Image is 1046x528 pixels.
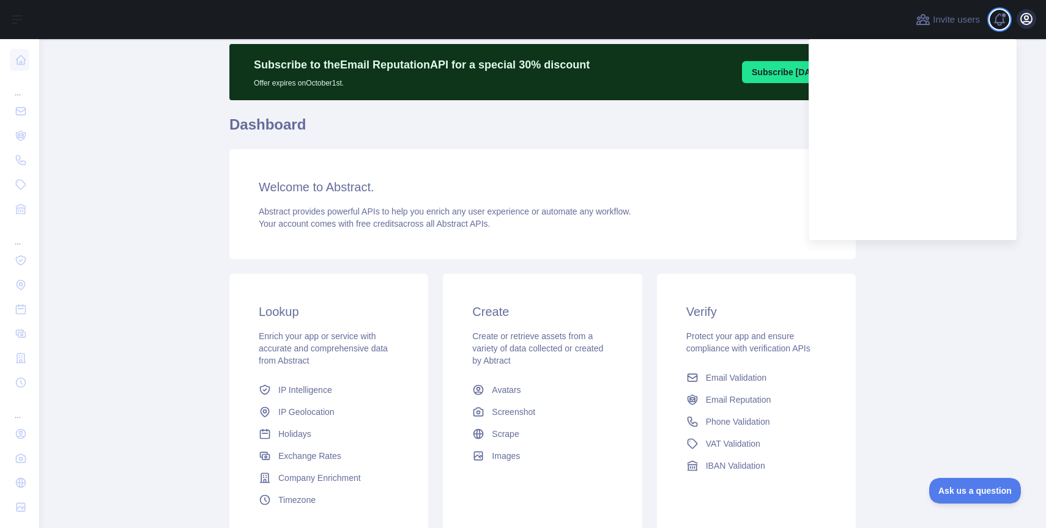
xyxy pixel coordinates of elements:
[278,406,335,418] span: IP Geolocation
[254,379,404,401] a: IP Intelligence
[492,406,535,418] span: Screenshot
[929,478,1022,504] iframe: Toggle Customer Support
[706,394,771,406] span: Email Reputation
[278,428,311,440] span: Holidays
[254,467,404,489] a: Company Enrichment
[278,450,341,462] span: Exchange Rates
[278,384,332,396] span: IP Intelligence
[681,455,831,477] a: IBAN Validation
[686,303,826,320] h3: Verify
[229,115,856,144] h1: Dashboard
[10,222,29,247] div: ...
[254,489,404,511] a: Timezone
[467,379,617,401] a: Avatars
[933,13,980,27] span: Invite users
[742,61,834,83] button: Subscribe [DATE]
[706,416,770,428] span: Phone Validation
[681,433,831,455] a: VAT Validation
[492,428,519,440] span: Scrape
[706,372,766,384] span: Email Validation
[356,219,398,229] span: free credits
[492,450,520,462] span: Images
[467,401,617,423] a: Screenshot
[278,472,361,484] span: Company Enrichment
[686,331,810,353] span: Protect your app and ensure compliance with verification APIs
[254,401,404,423] a: IP Geolocation
[278,494,316,506] span: Timezone
[472,303,612,320] h3: Create
[467,423,617,445] a: Scrape
[706,460,765,472] span: IBAN Validation
[259,219,490,229] span: Your account comes with across all Abstract APIs.
[681,389,831,411] a: Email Reputation
[259,207,631,216] span: Abstract provides powerful APIs to help you enrich any user experience or automate any workflow.
[254,56,590,73] p: Subscribe to the Email Reputation API for a special 30 % discount
[467,445,617,467] a: Images
[254,445,404,467] a: Exchange Rates
[254,423,404,445] a: Holidays
[472,331,603,365] span: Create or retrieve assets from a variety of data collected or created by Abtract
[259,303,399,320] h3: Lookup
[913,10,982,29] button: Invite users
[254,73,590,88] p: Offer expires on October 1st.
[259,178,826,196] h3: Welcome to Abstract.
[706,438,760,450] span: VAT Validation
[681,411,831,433] a: Phone Validation
[492,384,521,396] span: Avatars
[259,331,388,365] span: Enrich your app or service with accurate and comprehensive data from Abstract
[10,396,29,420] div: ...
[681,367,831,389] a: Email Validation
[10,73,29,98] div: ...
